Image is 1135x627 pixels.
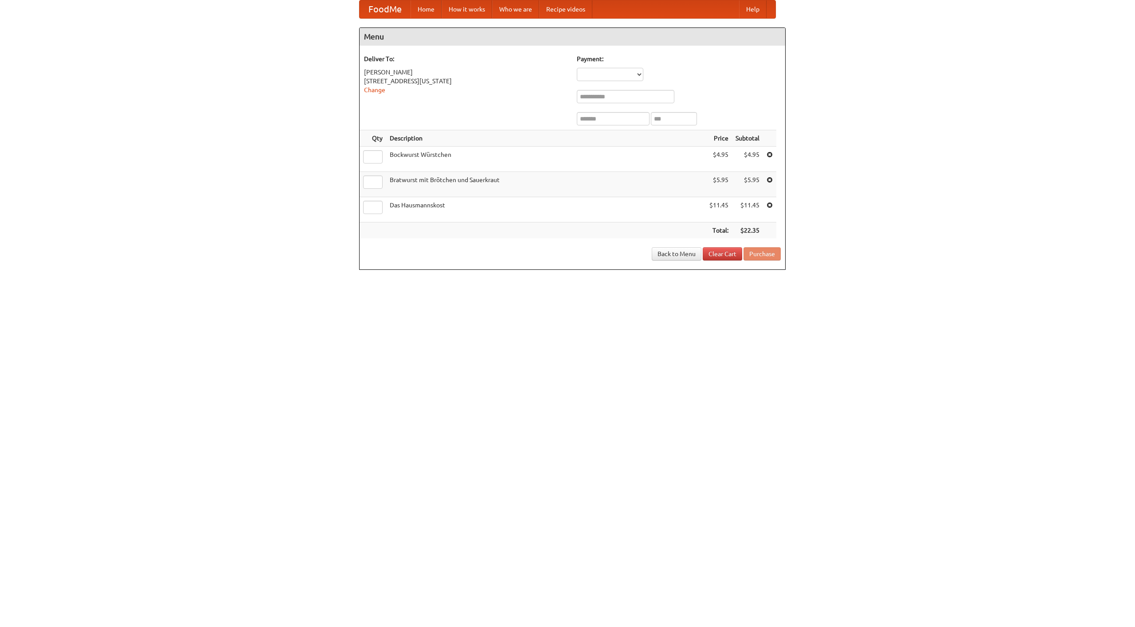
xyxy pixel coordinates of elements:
[732,197,763,222] td: $11.45
[539,0,592,18] a: Recipe videos
[652,247,701,261] a: Back to Menu
[706,197,732,222] td: $11.45
[386,147,706,172] td: Bockwurst Würstchen
[360,130,386,147] th: Qty
[386,197,706,222] td: Das Hausmannskost
[364,55,568,63] h5: Deliver To:
[706,130,732,147] th: Price
[732,172,763,197] td: $5.95
[386,130,706,147] th: Description
[492,0,539,18] a: Who we are
[577,55,781,63] h5: Payment:
[703,247,742,261] a: Clear Cart
[732,222,763,239] th: $22.35
[360,0,411,18] a: FoodMe
[442,0,492,18] a: How it works
[360,28,785,46] h4: Menu
[732,147,763,172] td: $4.95
[706,222,732,239] th: Total:
[411,0,442,18] a: Home
[732,130,763,147] th: Subtotal
[386,172,706,197] td: Bratwurst mit Brötchen und Sauerkraut
[364,68,568,77] div: [PERSON_NAME]
[364,77,568,86] div: [STREET_ADDRESS][US_STATE]
[744,247,781,261] button: Purchase
[364,86,385,93] a: Change
[739,0,767,18] a: Help
[706,147,732,172] td: $4.95
[706,172,732,197] td: $5.95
